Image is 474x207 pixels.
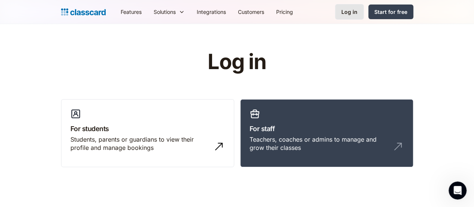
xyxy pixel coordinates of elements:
a: For studentsStudents, parents or guardians to view their profile and manage bookings [61,99,234,168]
h3: For students [70,124,225,134]
div: Solutions [154,8,176,16]
a: Customers [232,3,270,20]
div: Students, parents or guardians to view their profile and manage bookings [70,135,210,152]
div: Solutions [148,3,191,20]
a: Pricing [270,3,299,20]
div: Teachers, coaches or admins to manage and grow their classes [250,135,389,152]
h3: For staff [250,124,404,134]
a: For staffTeachers, coaches or admins to manage and grow their classes [240,99,413,168]
a: Start for free [368,5,413,19]
iframe: Intercom live chat [449,181,467,199]
a: Log in [335,4,364,20]
div: Log in [341,8,357,16]
div: Start for free [374,8,407,16]
a: Logo [61,7,106,17]
h1: Log in [118,50,356,74]
a: Integrations [191,3,232,20]
a: Features [115,3,148,20]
